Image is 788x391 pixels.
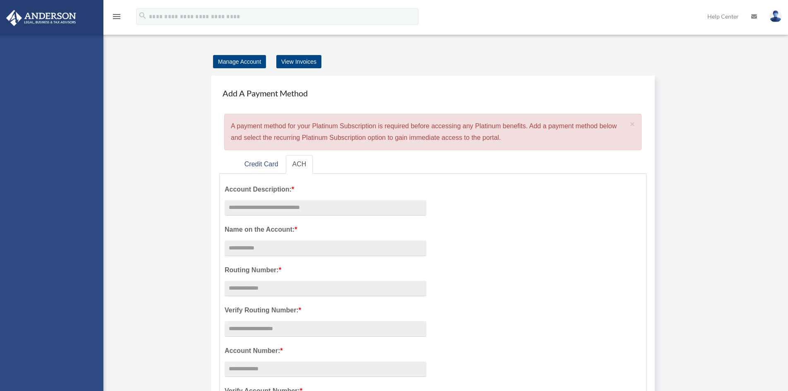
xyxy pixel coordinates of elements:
[276,55,321,68] a: View Invoices
[4,10,79,26] img: Anderson Advisors Platinum Portal
[769,10,782,22] img: User Pic
[225,345,426,357] label: Account Number:
[630,119,635,129] span: ×
[225,264,426,276] label: Routing Number:
[138,11,147,20] i: search
[286,155,313,174] a: ACH
[225,305,426,316] label: Verify Routing Number:
[238,155,285,174] a: Credit Card
[219,84,647,102] h4: Add A Payment Method
[225,184,426,195] label: Account Description:
[213,55,266,68] a: Manage Account
[224,114,642,150] div: A payment method for your Platinum Subscription is required before accessing any Platinum benefit...
[112,14,122,22] a: menu
[225,224,426,235] label: Name on the Account:
[630,120,635,128] button: Close
[112,12,122,22] i: menu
